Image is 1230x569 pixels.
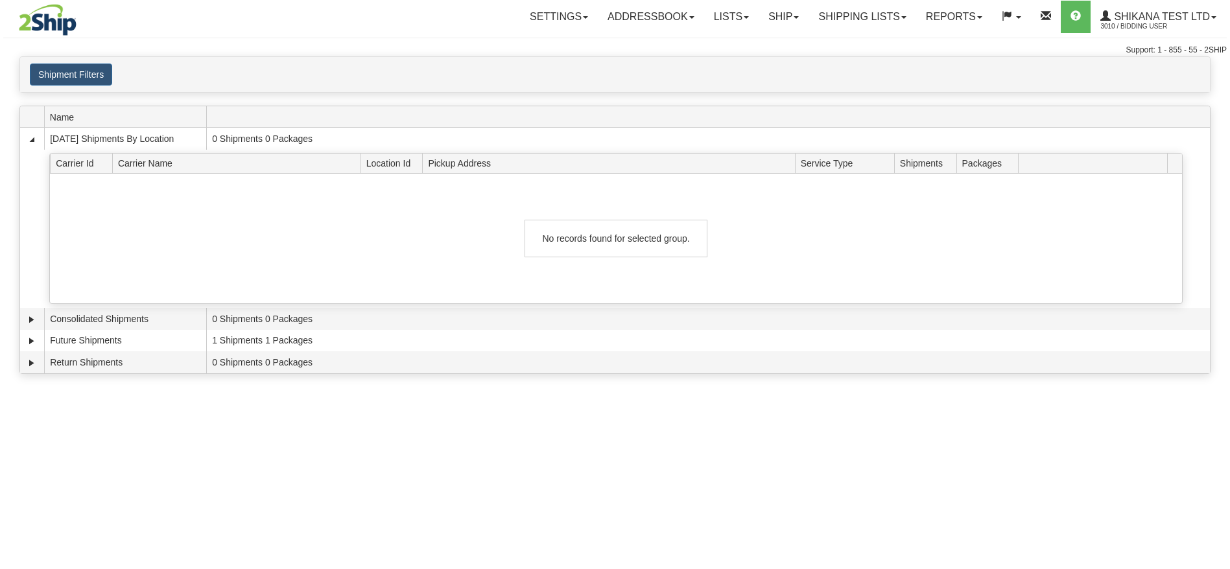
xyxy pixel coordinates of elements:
[206,330,1210,352] td: 1 Shipments 1 Packages
[900,153,956,173] span: Shipments
[1200,218,1229,351] iframe: chat widget
[366,153,423,173] span: Location Id
[3,3,92,36] img: logo3010.jpg
[520,1,598,33] a: Settings
[809,1,916,33] a: Shipping lists
[206,308,1210,330] td: 0 Shipments 0 Packages
[56,153,112,173] span: Carrier Id
[525,220,707,257] div: No records found for selected group.
[916,1,992,33] a: Reports
[25,334,38,347] a: Expand
[50,107,206,127] span: Name
[759,1,809,33] a: Ship
[118,153,361,173] span: Carrier Name
[44,308,206,330] td: Consolidated Shipments
[801,153,895,173] span: Service Type
[25,133,38,146] a: Collapse
[1100,20,1198,33] span: 3010 / Bidding User
[428,153,795,173] span: Pickup Address
[962,153,1019,173] span: Packages
[25,313,38,326] a: Expand
[206,128,1210,150] td: 0 Shipments 0 Packages
[44,128,206,150] td: [DATE] Shipments By Location
[704,1,759,33] a: Lists
[44,330,206,352] td: Future Shipments
[44,351,206,373] td: Return Shipments
[25,356,38,369] a: Expand
[3,45,1227,56] div: Support: 1 - 855 - 55 - 2SHIP
[1111,11,1210,22] span: Shikana Test Ltd
[598,1,704,33] a: Addressbook
[1091,1,1226,33] a: Shikana Test Ltd 3010 / Bidding User
[30,64,112,86] button: Shipment Filters
[206,351,1210,373] td: 0 Shipments 0 Packages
